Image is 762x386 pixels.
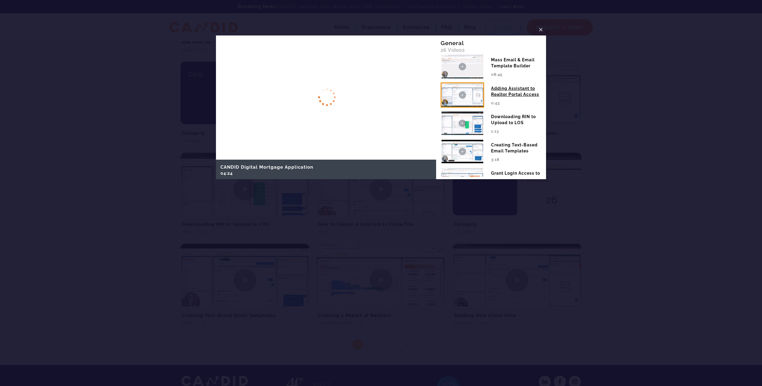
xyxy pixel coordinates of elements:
div: 04:24 [219,170,433,178]
div: Grant Login Access to Candid Support [491,167,542,182]
span: × [539,25,543,34]
div: 0:43 [491,97,542,108]
img: Related Video General [441,54,484,79]
div: Downloading RIN to Upload to LOS [491,111,542,126]
div: Mass Email & Email Template Builder [491,54,542,69]
img: Related Video General [441,139,484,164]
div: Adding Assistant to Realtor Portal Access [491,82,542,97]
div: Creating Text-Based Email Templates [491,139,542,154]
img: Related Video General [441,167,484,192]
div: 1:13 [491,126,542,136]
img: Related Video General [441,82,484,108]
div: 26 Videos [441,47,542,53]
img: Related Video General [441,111,484,136]
div: General [441,40,542,46]
div: 3:18 [491,154,542,165]
button: Close [536,24,546,35]
h5: CANDID Digital Mortgage Application [219,163,433,170]
div: 08:45 [491,69,542,80]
